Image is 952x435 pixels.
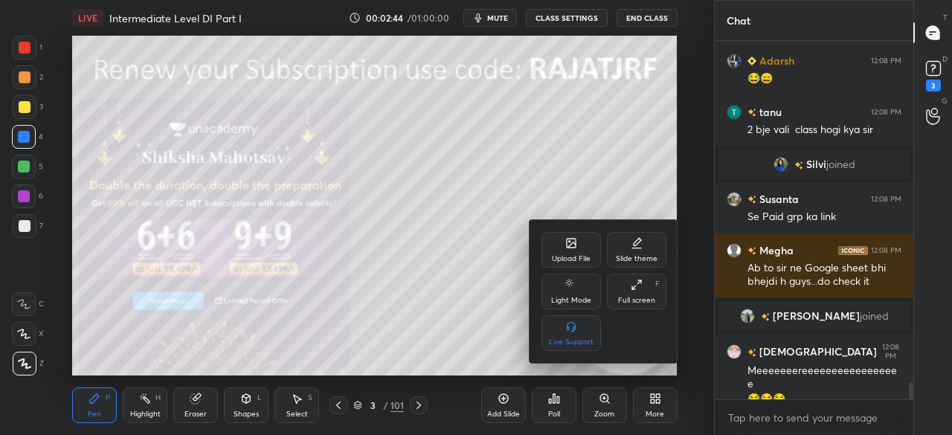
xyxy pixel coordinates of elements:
div: Upload File [552,255,591,262]
div: Live Support [549,338,594,346]
div: F [655,280,660,288]
div: Slide theme [616,255,657,262]
div: Light Mode [551,297,591,304]
div: Full screen [618,297,655,304]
